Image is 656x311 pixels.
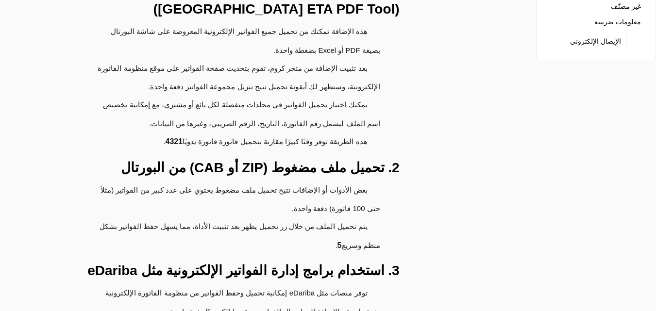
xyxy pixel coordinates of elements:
li: هذه الإضافة تمكنك من تحميل جميع الفواتير الإلكترونية المعروضة على شاشة البورتال بصيغة PDF أو Exce... [83,23,380,60]
a: 2 [174,133,178,151]
a: 4 [166,133,170,151]
a: معلومات ضريبية [594,15,641,29]
a: 1 [178,133,183,151]
li: بعد تثبيت الإضافة من متجر كروم، تقوم بتحديث صفحة الفواتير على موقع منظومة الفاتورة الإلكترونية، و... [83,60,380,97]
li: بعض الأدوات أو الإضافات تتيح تحميل ملف مضغوط يحتوي على عدد كبير من الفواتير (مثلاً حتى 100 فاتورة... [83,181,380,218]
a: 5 [337,237,342,255]
h3: 3. استخدام برامج إدارة الفواتير الإلكترونية مثل eDariba [73,262,400,279]
a: الإيصال الإلكتروني [570,34,621,48]
h3: 2. تحميل ملف مضغوط (ZIP أو CAB) من البورتال [73,159,400,177]
a: 3 [169,133,174,151]
li: يتم تحميل الملف من خلال زر تحميل يظهر بعد تثبيت الأداة، مما يسهل حفظ الفواتير بشكل منظم وسريع . [83,218,380,255]
li: هذه الطريقة توفر وقتًا كبيرًا مقارنة بتحميل فاتورة فاتورة يدويًا . [83,133,380,152]
li: يمكنك اختيار تحميل الفواتير في مجلدات منفصلة لكل بائع أو مشتري، مع إمكانية تخصيص اسم الملف ليشمل ... [83,96,380,133]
